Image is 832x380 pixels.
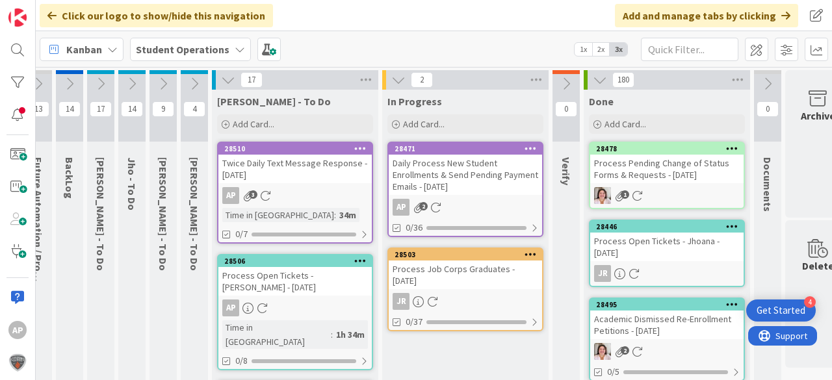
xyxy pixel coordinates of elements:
img: avatar [8,353,27,372]
span: Done [589,95,614,108]
a: 28510Twice Daily Text Message Response - [DATE]APTime in [GEOGRAPHIC_DATA]:34m0/7 [217,142,373,244]
span: Eric - To Do [188,157,201,271]
a: 28506Process Open Tickets - [PERSON_NAME] - [DATE]APTime in [GEOGRAPHIC_DATA]:1h 34m0/8 [217,254,373,370]
div: Time in [GEOGRAPHIC_DATA] [222,320,331,349]
div: 28495 [590,299,744,310]
span: Emilie - To Do [94,157,107,271]
img: EW [594,187,611,204]
span: 0 [555,101,577,117]
span: 1x [575,43,592,56]
div: 28478 [596,144,744,153]
span: 2 [621,346,629,355]
div: 4 [804,296,816,308]
div: 28506Process Open Tickets - [PERSON_NAME] - [DATE] [218,255,372,296]
div: 28471 [395,144,542,153]
span: 13 [27,101,49,117]
div: EW [590,343,744,360]
span: 14 [58,101,81,117]
span: 4 [183,101,205,117]
span: 0/7 [235,227,248,241]
div: 28446Process Open Tickets - Jhoana - [DATE] [590,221,744,261]
div: AP [222,187,239,204]
div: 28478 [590,143,744,155]
div: Get Started [757,304,805,317]
span: : [334,208,336,222]
span: Add Card... [233,118,274,130]
div: 28478Process Pending Change of Status Forms & Requests - [DATE] [590,143,744,183]
div: Daily Process New Student Enrollments & Send Pending Payment Emails - [DATE] [389,155,542,195]
div: AP [218,187,372,204]
div: Open Get Started checklist, remaining modules: 4 [746,299,816,322]
a: 28471Daily Process New Student Enrollments & Send Pending Payment Emails - [DATE]AP0/36 [387,142,543,237]
div: 28495 [596,300,744,309]
div: Process Open Tickets - Jhoana - [DATE] [590,233,744,261]
input: Quick Filter... [641,38,738,61]
span: 0/36 [406,221,422,234]
span: Jho - To Do [125,157,138,210]
img: EW [594,343,611,360]
span: 0/37 [406,315,422,329]
span: BackLog [63,157,76,199]
span: 2x [592,43,610,56]
div: 28506 [224,257,372,266]
div: 34m [336,208,359,222]
span: 0/8 [235,354,248,368]
span: 17 [240,72,263,88]
div: Process Pending Change of Status Forms & Requests - [DATE] [590,155,744,183]
span: 14 [121,101,143,117]
span: Kanban [66,42,102,57]
div: 28446 [596,222,744,231]
span: In Progress [387,95,442,108]
div: JR [393,293,409,310]
span: 17 [90,101,112,117]
div: AP [389,199,542,216]
div: 28503Process Job Corps Graduates - [DATE] [389,249,542,289]
div: JR [590,265,744,282]
span: : [331,327,333,342]
b: Student Operations [136,43,229,56]
span: Amanda - To Do [217,95,331,108]
div: 28506 [218,255,372,267]
div: EW [590,187,744,204]
div: Process Job Corps Graduates - [DATE] [389,260,542,289]
div: 28446 [590,221,744,233]
span: 180 [612,72,634,88]
span: Zaida - To Do [157,157,170,271]
div: 28471 [389,143,542,155]
div: AP [393,199,409,216]
div: 28510 [224,144,372,153]
div: Process Open Tickets - [PERSON_NAME] - [DATE] [218,267,372,296]
div: Academic Dismissed Re-Enrollment Petitions - [DATE] [590,310,744,339]
span: Future Automation / Process Building [32,157,45,334]
div: AP [222,299,239,316]
span: 3x [610,43,627,56]
span: 0 [757,101,779,117]
div: AP [218,299,372,316]
span: 3 [249,190,257,199]
span: 2 [419,202,428,210]
div: 28503 [389,249,542,260]
a: 28478Process Pending Change of Status Forms & Requests - [DATE]EW [589,142,745,209]
div: Click our logo to show/hide this navigation [40,4,273,27]
span: 1 [621,190,629,199]
div: 28510 [218,143,372,155]
img: Visit kanbanzone.com [8,8,27,27]
span: Verify [560,157,573,185]
span: 9 [152,101,174,117]
div: 28495Academic Dismissed Re-Enrollment Petitions - [DATE] [590,299,744,339]
span: Add Card... [403,118,445,130]
span: Add Card... [604,118,646,130]
div: 28510Twice Daily Text Message Response - [DATE] [218,143,372,183]
span: Documents [761,157,774,212]
div: Time in [GEOGRAPHIC_DATA] [222,208,334,222]
div: JR [389,293,542,310]
div: Add and manage tabs by clicking [615,4,798,27]
div: 1h 34m [333,327,368,342]
span: Support [27,2,59,18]
div: AP [8,321,27,339]
span: 0/5 [607,365,619,379]
a: 28446Process Open Tickets - Jhoana - [DATE]JR [589,220,745,287]
div: 28471Daily Process New Student Enrollments & Send Pending Payment Emails - [DATE] [389,143,542,195]
div: 28503 [395,250,542,259]
span: 2 [411,72,433,88]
